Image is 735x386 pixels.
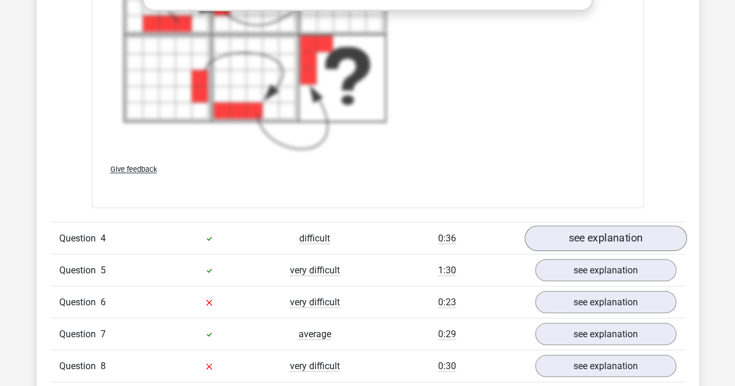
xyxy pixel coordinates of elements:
span: Question [59,359,101,373]
span: 6 [101,296,106,307]
a: see explanation [524,226,686,251]
a: see explanation [535,259,676,281]
span: Question [59,231,101,245]
span: difficult [299,232,330,244]
a: see explanation [535,291,676,313]
span: Question [59,327,101,341]
span: 1:30 [438,264,456,276]
span: Give feedback [110,165,157,174]
span: 0:29 [438,328,456,340]
span: 0:23 [438,296,456,308]
a: see explanation [535,323,676,345]
span: very difficult [290,264,340,276]
span: 7 [101,328,106,339]
span: 0:30 [438,360,456,371]
span: 8 [101,360,106,371]
span: very difficult [290,296,340,308]
span: Question [59,263,101,277]
span: Question [59,295,101,309]
span: average [299,328,331,340]
span: very difficult [290,360,340,371]
span: 0:36 [438,232,456,244]
span: 4 [101,232,106,243]
span: 5 [101,264,106,275]
a: see explanation [535,355,676,377]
